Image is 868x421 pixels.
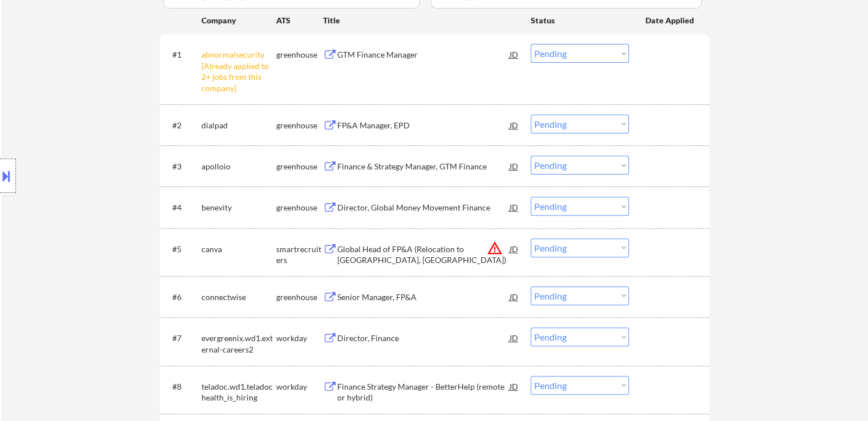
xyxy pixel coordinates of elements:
[172,381,192,392] div: #8
[201,333,276,355] div: evergreenix.wd1.external-careers2
[276,292,323,303] div: greenhouse
[276,244,323,266] div: smartrecruiters
[337,381,510,403] div: Finance Strategy Manager - BetterHelp (remote or hybrid)
[323,15,520,26] div: Title
[508,327,520,348] div: JD
[337,202,510,213] div: Director, Global Money Movement Finance
[201,292,276,303] div: connectwise
[508,286,520,307] div: JD
[276,120,323,131] div: greenhouse
[276,381,323,392] div: workday
[508,197,520,217] div: JD
[201,381,276,403] div: teladoc.wd1.teladochealth_is_hiring
[508,44,520,64] div: JD
[508,238,520,259] div: JD
[337,161,510,172] div: Finance & Strategy Manager, GTM Finance
[276,15,323,26] div: ATS
[201,244,276,255] div: canva
[337,292,510,303] div: Senior Manager, FP&A
[201,120,276,131] div: dialpad
[337,49,510,60] div: GTM Finance Manager
[201,161,276,172] div: apolloio
[201,49,276,94] div: abnormalsecurity [Already applied to 2+ jobs from this company]
[172,333,192,344] div: #7
[276,49,323,60] div: greenhouse
[337,120,510,131] div: FP&A Manager, EPD
[487,240,503,256] button: warning_amber
[172,49,192,60] div: #1
[276,202,323,213] div: greenhouse
[172,292,192,303] div: #6
[201,202,276,213] div: benevity
[645,15,696,26] div: Date Applied
[531,10,629,30] div: Status
[508,115,520,135] div: JD
[337,244,510,266] div: Global Head of FP&A (Relocation to [GEOGRAPHIC_DATA], [GEOGRAPHIC_DATA])
[508,156,520,176] div: JD
[276,161,323,172] div: greenhouse
[201,15,276,26] div: Company
[276,333,323,344] div: workday
[337,333,510,344] div: Director, Finance
[508,376,520,396] div: JD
